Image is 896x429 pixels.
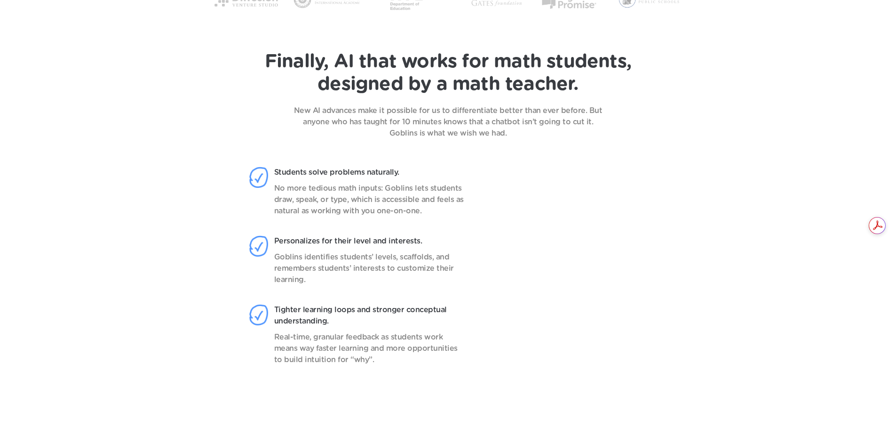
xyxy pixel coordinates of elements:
[274,251,466,285] p: Goblins identifies students’ levels, scaffolds, and remembers students’ interests to customize th...
[274,183,466,217] p: No more tedious math inputs: Goblins lets students draw, speak, or type, which is accessible and ...
[274,332,466,365] p: Real-time, granular feedback as students work means way faster learning and more opportunities to...
[274,167,466,178] p: Students solve problems naturally.
[265,52,631,71] span: Finally, AI that works for math students,
[284,105,613,139] p: New AI advances make it possible for us to differentiate better than ever before. But anyone who ...
[274,304,466,327] p: Tighter learning loops and stronger conceptual understanding.
[317,75,578,94] span: designed by a math teacher.
[274,235,466,247] p: Personalizes for their level and interests.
